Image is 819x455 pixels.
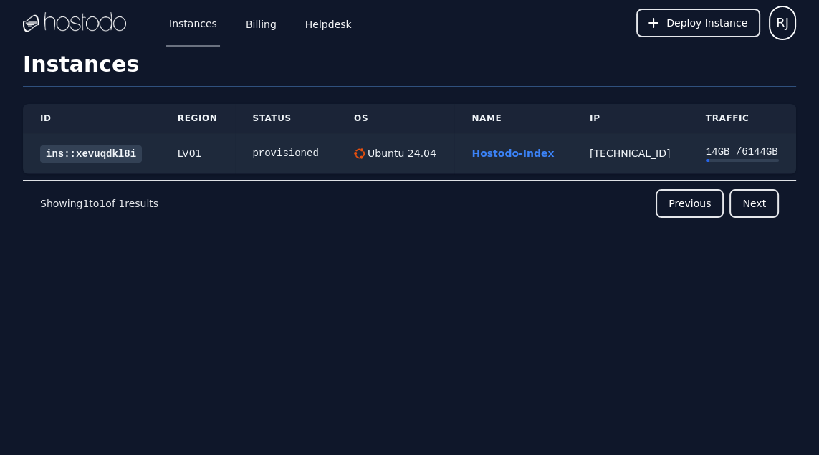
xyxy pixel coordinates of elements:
[99,198,105,209] span: 1
[666,16,747,30] span: Deploy Instance
[23,180,796,226] nav: Pagination
[23,52,796,87] h1: Instances
[178,146,219,161] div: LV01
[161,104,236,133] th: Region
[471,148,554,159] a: Hostodo-Index
[354,148,365,159] img: Ubuntu 24.04
[40,145,142,163] a: ins::xevuqdkl8i
[729,189,779,218] button: Next
[23,104,161,133] th: ID
[656,189,724,218] button: Previous
[118,198,125,209] span: 1
[454,104,573,133] th: Name
[636,9,760,37] button: Deploy Instance
[23,12,126,34] img: Logo
[365,146,436,161] div: Ubuntu 24.04
[235,104,337,133] th: Status
[573,104,689,133] th: IP
[706,145,779,159] div: 14 GB / 6144 GB
[590,146,671,161] div: [TECHNICAL_ID]
[337,104,454,133] th: OS
[689,104,796,133] th: Traffic
[40,196,158,211] p: Showing to of results
[776,13,789,33] span: RJ
[252,146,320,161] div: provisioned
[82,198,89,209] span: 1
[769,6,796,40] button: User menu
